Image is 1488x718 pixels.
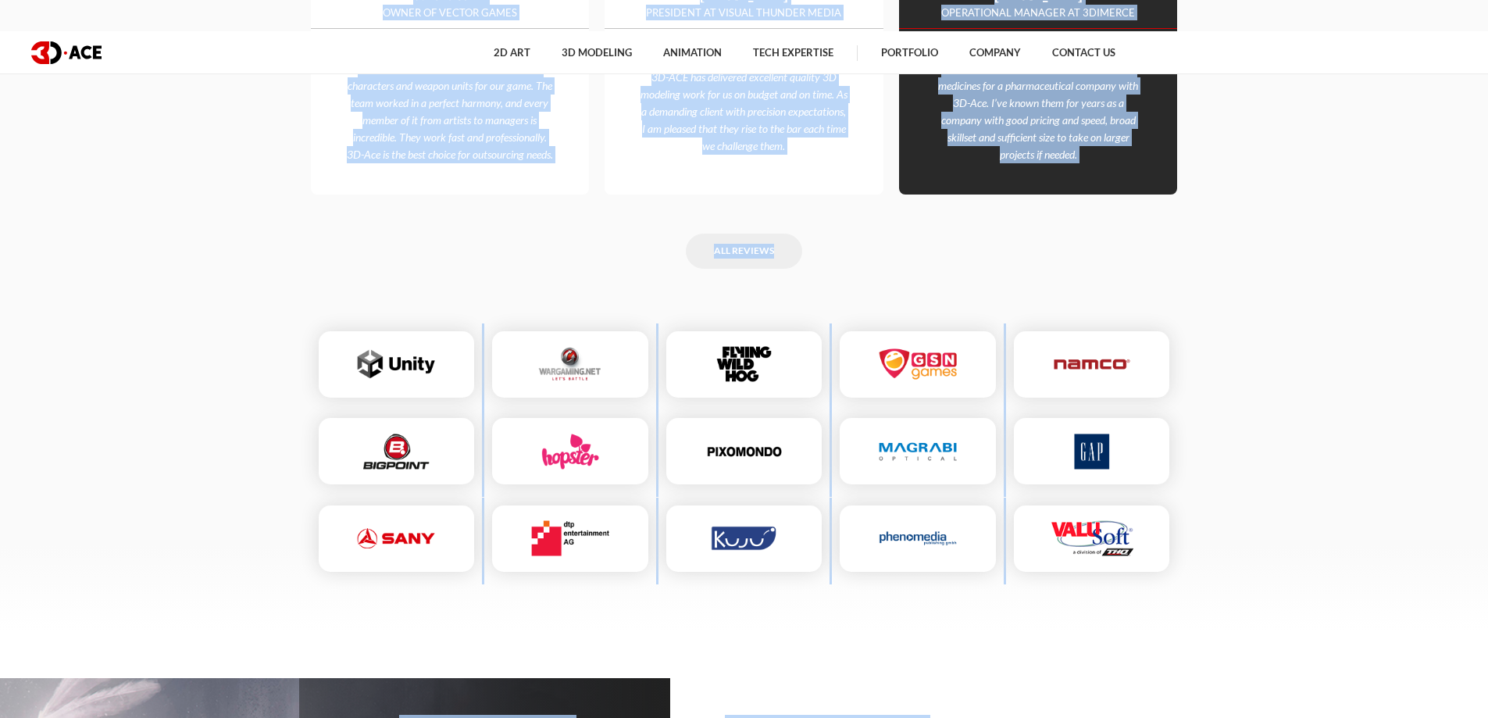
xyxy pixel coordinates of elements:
[478,31,546,74] a: 2D Art
[311,60,590,163] p: 3D-Ace created high-quality 3D models of characters and weapon units for our game. The team worke...
[1053,347,1130,382] img: Namco logo
[532,347,609,382] img: Wargaming.net logo
[880,434,957,469] img: Magrabi logo
[605,69,883,155] p: 3D-ACE has delivered excellent quality 3D modeling work for us on budget and on time. As a demand...
[311,5,590,20] p: Owner of Vector Games
[358,521,435,556] img: Sany logo
[605,5,883,20] p: President at Visual Thunder Media
[880,347,957,382] img: Gsn games logo
[705,521,783,556] img: Kuju logo
[899,60,1178,163] p: We did an advertising 3D video animation of medicines for a pharmaceutical company with 3D-Ace. I...
[1053,434,1130,469] img: Gap logo
[532,521,609,556] img: Dtp entertainment ag logo
[546,31,648,74] a: 3D Modeling
[1037,31,1131,74] a: Contact Us
[865,31,954,74] a: Portfolio
[532,434,609,469] img: Hopster
[358,434,435,469] img: Bigpoint logo
[648,31,737,74] a: Animation
[31,41,102,64] img: logo dark
[954,31,1037,74] a: Company
[1051,521,1133,556] img: partners 01
[705,434,783,469] img: Pixomondo
[880,521,957,556] img: Phenomedia logo
[358,347,435,382] img: Unity
[706,347,782,382] img: Flying wild hog logo
[899,5,1178,20] p: Operational Manager at 3DIMERCE
[686,234,802,269] a: All reviews
[737,31,849,74] a: Tech Expertise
